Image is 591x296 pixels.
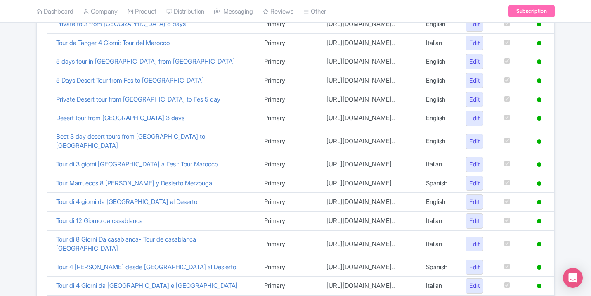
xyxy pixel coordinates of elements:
[466,92,483,107] a: Edit
[320,193,420,212] td: [URL][DOMAIN_NAME]..
[56,76,204,84] a: 5 Days Desert Tour from Fes to [GEOGRAPHIC_DATA]
[258,109,320,128] td: Primary
[56,263,236,271] a: Tour 4 [PERSON_NAME] desde [GEOGRAPHIC_DATA] al Desierto
[420,174,459,193] td: Spanish
[466,17,483,32] a: Edit
[420,109,459,128] td: English
[56,235,196,253] a: Tour di 8 Giorni Da casablanca- Tour de casablanca [GEOGRAPHIC_DATA]
[258,230,320,258] td: Primary
[320,230,420,258] td: [URL][DOMAIN_NAME]..
[466,237,483,252] a: Edit
[56,95,220,103] a: Private Desert tour from [GEOGRAPHIC_DATA] to Fes 5 day
[258,211,320,230] td: Primary
[508,5,555,17] a: Subscription
[258,90,320,109] td: Primary
[320,109,420,128] td: [URL][DOMAIN_NAME]..
[258,155,320,174] td: Primary
[56,20,186,28] a: Private tour from [GEOGRAPHIC_DATA] 8 days
[320,71,420,90] td: [URL][DOMAIN_NAME]..
[56,39,170,47] a: Tour da Tanger 4 Giorni: Tour del Marocco
[258,33,320,52] td: Primary
[320,33,420,52] td: [URL][DOMAIN_NAME]..
[420,211,459,230] td: Italian
[258,277,320,296] td: Primary
[320,211,420,230] td: [URL][DOMAIN_NAME]..
[320,52,420,71] td: [URL][DOMAIN_NAME]..
[466,36,483,51] a: Edit
[56,133,205,150] a: Best 3 day desert tours from [GEOGRAPHIC_DATA] to [GEOGRAPHIC_DATA]
[56,114,184,122] a: Desert tour from [GEOGRAPHIC_DATA] 3 days
[563,268,583,288] div: Open Intercom Messenger
[320,14,420,33] td: [URL][DOMAIN_NAME]..
[466,73,483,88] a: Edit
[56,160,218,168] a: Tour di 3 giorni [GEOGRAPHIC_DATA] a Fes : Tour Marocco
[56,217,143,225] a: Tour di 12 Giorno da casablanca
[420,230,459,258] td: Italian
[420,258,459,277] td: Spanish
[420,14,459,33] td: English
[320,128,420,155] td: [URL][DOMAIN_NAME]..
[258,258,320,277] td: Primary
[258,174,320,193] td: Primary
[466,134,483,149] a: Edit
[320,174,420,193] td: [URL][DOMAIN_NAME]..
[258,14,320,33] td: Primary
[466,157,483,172] a: Edit
[466,54,483,69] a: Edit
[258,71,320,90] td: Primary
[466,176,483,191] a: Edit
[56,198,197,206] a: Tour di 4 giorni da [GEOGRAPHIC_DATA] al Deserto
[56,179,212,187] a: Tour Marruecos 8 [PERSON_NAME] y Desierto Merzouga
[320,277,420,296] td: [URL][DOMAIN_NAME]..
[420,33,459,52] td: Italian
[420,128,459,155] td: English
[466,278,483,294] a: Edit
[258,52,320,71] td: Primary
[320,90,420,109] td: [URL][DOMAIN_NAME]..
[56,282,238,289] a: Tour di 4 Giorni da [GEOGRAPHIC_DATA] e [GEOGRAPHIC_DATA]
[258,193,320,212] td: Primary
[466,213,483,229] a: Edit
[320,258,420,277] td: [URL][DOMAIN_NAME]..
[466,194,483,210] a: Edit
[420,193,459,212] td: English
[466,111,483,126] a: Edit
[420,155,459,174] td: Italian
[56,57,235,65] a: 5 days tour in [GEOGRAPHIC_DATA] from [GEOGRAPHIC_DATA]
[320,155,420,174] td: [URL][DOMAIN_NAME]..
[420,52,459,71] td: English
[420,277,459,296] td: Italian
[466,260,483,275] a: Edit
[258,128,320,155] td: Primary
[420,71,459,90] td: English
[420,90,459,109] td: English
